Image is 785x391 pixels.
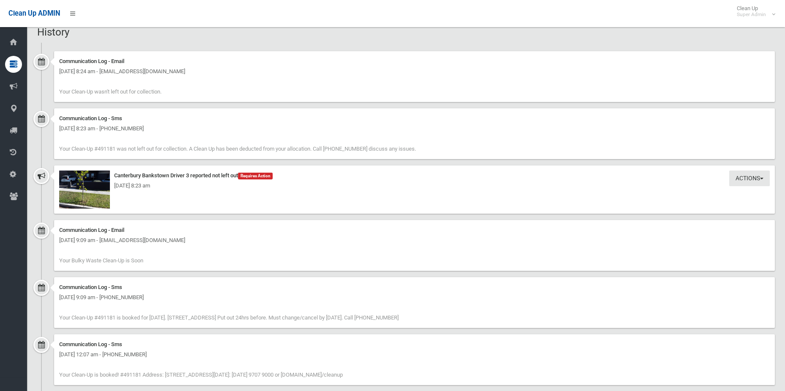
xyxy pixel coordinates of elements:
div: Communication Log - Email [59,225,770,235]
div: Canterbury Bankstown Driver 3 reported not left out [59,171,770,181]
div: Communication Log - Sms [59,113,770,124]
span: Your Bulky Waste Clean-Up is Soon [59,257,143,264]
img: 2025-10-1308.23.34570695153406157197.jpg [59,171,110,209]
button: Actions [729,171,770,186]
div: [DATE] 8:24 am - [EMAIL_ADDRESS][DOMAIN_NAME] [59,66,770,77]
span: Requires Action [238,173,273,179]
div: [DATE] 8:23 am - [PHONE_NUMBER] [59,124,770,134]
small: Super Admin [737,11,766,18]
div: [DATE] 12:07 am - [PHONE_NUMBER] [59,350,770,360]
div: Communication Log - Sms [59,339,770,350]
span: Your Clean-Up wasn't left out for collection. [59,88,161,95]
div: Communication Log - Email [59,56,770,66]
div: Communication Log - Sms [59,282,770,292]
span: Clean Up ADMIN [8,9,60,17]
div: [DATE] 9:09 am - [EMAIL_ADDRESS][DOMAIN_NAME] [59,235,770,245]
span: Your Clean-Up #491181 was not left out for collection. A Clean Up has been deducted from your all... [59,146,416,152]
span: Your Clean-Up is booked! #491181 Address: [STREET_ADDRESS][DATE]: [DATE] 9707 9000 or [DOMAIN_NAM... [59,372,343,378]
h2: History [37,27,775,38]
span: Your Clean-Up #491181 is booked for [DATE]. [STREET_ADDRESS] Put out 24hrs before. Must change/ca... [59,314,399,321]
div: [DATE] 9:09 am - [PHONE_NUMBER] [59,292,770,303]
div: [DATE] 8:23 am [59,181,770,191]
span: Clean Up [733,5,774,18]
